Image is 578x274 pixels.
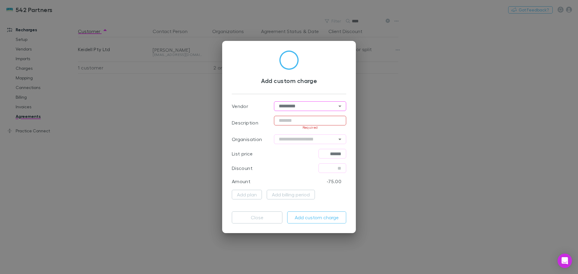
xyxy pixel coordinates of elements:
button: Add plan [232,190,262,199]
h3: Add custom charge [232,77,346,84]
p: Description [232,119,258,126]
p: Amount [232,178,250,185]
p: Vendor [232,103,248,110]
button: Open [336,102,344,110]
p: List price [232,150,253,157]
button: Add custom charge [287,211,346,223]
p: Organisation [232,136,262,143]
div: Open Intercom Messenger [558,254,572,268]
p: Required [274,125,346,130]
button: Close [232,211,282,223]
p: -75.00 [327,178,341,185]
button: Add billing period [267,190,315,199]
button: Open [336,135,344,143]
p: Discount [232,165,253,172]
